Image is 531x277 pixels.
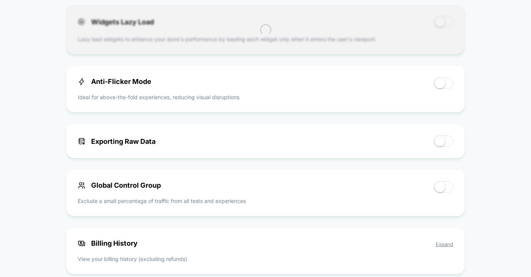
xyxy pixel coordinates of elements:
p: View your billing history (excluding refunds) [78,255,453,263]
span: Expand [436,241,453,247]
span: Exporting Raw Data [78,137,156,145]
p: Exclude a small percentage of traffic from all tests and experiences [78,197,246,205]
span: Billing History [78,239,453,247]
span: Anti-Flicker Mode [78,77,151,85]
span: Global Control Group [78,181,161,189]
p: Ideal for above-the-fold experiences, reducing visual disruptions [78,93,239,101]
